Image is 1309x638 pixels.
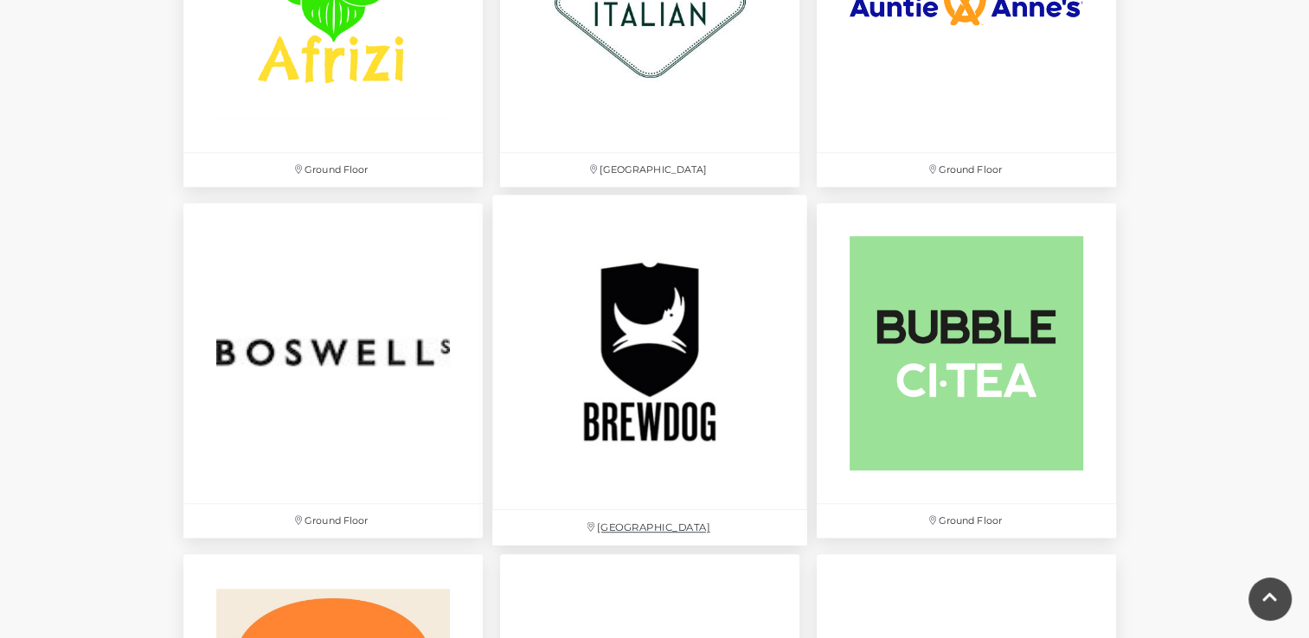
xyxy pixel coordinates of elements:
a: [GEOGRAPHIC_DATA] [484,186,817,555]
a: Ground Floor [808,195,1125,545]
p: Ground Floor [817,153,1116,187]
p: Ground Floor [183,504,483,538]
p: Ground Floor [183,153,483,187]
p: [GEOGRAPHIC_DATA] [492,510,807,545]
a: Ground Floor [175,195,491,545]
p: Ground Floor [817,504,1116,538]
p: [GEOGRAPHIC_DATA] [500,153,799,187]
